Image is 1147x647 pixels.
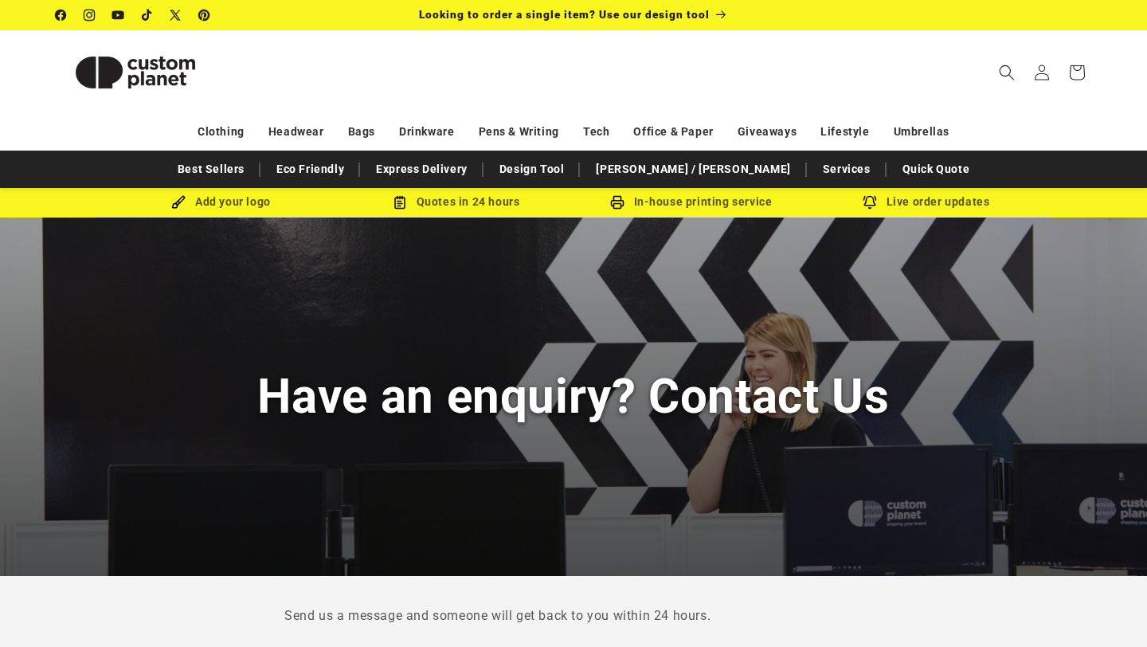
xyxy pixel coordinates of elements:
[989,55,1024,90] summary: Search
[56,37,215,108] img: Custom Planet
[399,118,454,146] a: Drinkware
[198,118,245,146] a: Clothing
[339,192,573,212] div: Quotes in 24 hours
[268,118,324,146] a: Headwear
[588,155,798,183] a: [PERSON_NAME] / [PERSON_NAME]
[738,118,797,146] a: Giveaways
[895,155,978,183] a: Quick Quote
[815,155,879,183] a: Services
[419,8,710,21] span: Looking to order a single item? Use our design tool
[633,118,713,146] a: Office & Paper
[479,118,559,146] a: Pens & Writing
[583,118,609,146] a: Tech
[268,155,352,183] a: Eco Friendly
[368,155,476,183] a: Express Delivery
[610,195,624,210] img: In-house printing
[573,192,808,212] div: In-house printing service
[348,118,375,146] a: Bags
[808,192,1043,212] div: Live order updates
[104,192,339,212] div: Add your logo
[284,605,863,628] p: Send us a message and someone will get back to you within 24 hours.
[170,155,252,183] a: Best Sellers
[863,195,877,210] img: Order updates
[171,195,186,210] img: Brush Icon
[50,30,221,114] a: Custom Planet
[491,155,573,183] a: Design Tool
[820,118,869,146] a: Lifestyle
[257,366,889,427] h1: Have an enquiry? Contact Us
[894,118,949,146] a: Umbrellas
[393,195,407,210] img: Order Updates Icon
